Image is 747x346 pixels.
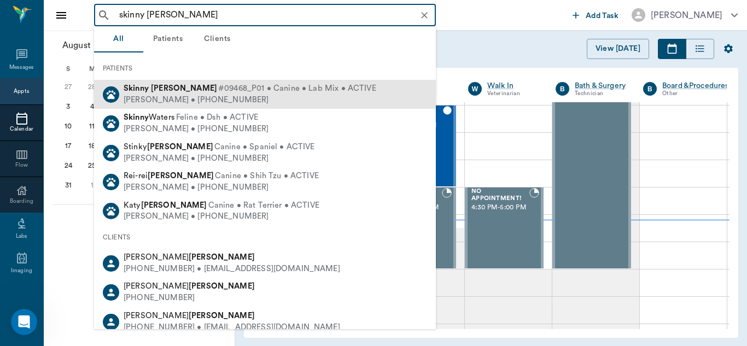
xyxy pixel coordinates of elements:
span: Canine • Rat Terrier • ACTIVE [208,200,319,212]
b: [PERSON_NAME] [151,84,217,92]
span: Rei-rei [124,172,214,180]
div: Close [192,4,212,24]
div: Monday, July 28, 2025 [84,79,100,95]
b: Skinny [124,113,149,121]
button: Close drawer [50,4,72,26]
div: Monday, August 18, 2025 [84,138,100,154]
button: Send us a message [50,212,168,234]
div: [PERSON_NAME] • [PHONE_NUMBER] [124,211,319,222]
input: Search [115,8,433,23]
div: Sunday, August 3, 2025 [61,99,76,114]
div: BOOKED, 4:30 PM - 5:00 PM [465,187,544,269]
div: • [DATE] [104,211,135,222]
span: Help [183,273,200,280]
div: Labs [16,232,27,241]
div: CLIENTS [94,226,436,249]
div: [PERSON_NAME] [651,9,722,22]
span: Canine • Spaniel • ACTIVE [214,142,315,153]
div: [PERSON_NAME] • [PHONE_NUMBER] [124,182,319,193]
button: Clients [192,26,242,52]
a: Board &Procedures [662,80,729,91]
div: Sunday, August 17, 2025 [61,138,76,154]
b: [PERSON_NAME] [147,143,213,151]
button: [PERSON_NAME] [623,5,746,25]
div: B [556,82,569,96]
img: Profile image for Lizbeth [13,79,34,101]
b: [PERSON_NAME] [189,312,255,320]
div: [PHONE_NUMBER] • [EMAIL_ADDRESS][DOMAIN_NAME] [124,263,340,275]
b: [PERSON_NAME] [148,172,214,180]
a: Bath & Surgery [575,80,627,91]
div: [PERSON_NAME] • [PHONE_NUMBER] [124,95,376,106]
div: • [DATE] [104,90,135,101]
span: [PERSON_NAME] [124,282,255,290]
div: [PHONE_NUMBER] [124,292,255,304]
span: #09468_P01 • Canine • Lab Mix • ACTIVE [218,83,376,95]
div: S [56,61,80,77]
div: PATIENTS [94,57,436,80]
div: Technician [575,89,627,98]
span: Tickets [124,273,150,280]
div: [PERSON_NAME] [39,211,102,222]
div: Other [662,89,729,98]
div: Imaging [11,267,32,275]
img: Profile image for Lizbeth [13,38,34,60]
div: [PERSON_NAME] [39,130,102,142]
img: Profile image for Alana [13,200,34,222]
span: [PERSON_NAME] [124,312,255,320]
div: Sunday, August 31, 2025 [61,178,76,193]
span: Ok sounds good. I let everyone know about this [39,39,222,48]
iframe: Intercom live chat [11,309,37,335]
span: 2025 [93,38,117,53]
div: W [468,82,482,96]
span: [PERSON_NAME] [124,253,255,261]
div: [PERSON_NAME] • [PHONE_NUMBER] [124,153,315,165]
button: All [94,26,143,52]
img: Profile image for Lizbeth [13,119,34,141]
button: Patients [143,26,192,52]
span: Rate your conversation [39,120,128,128]
div: [PERSON_NAME] [39,171,102,182]
b: Skinny [124,84,149,92]
div: [PERSON_NAME] [39,49,102,61]
div: M [80,61,104,77]
div: Messages [9,63,34,72]
div: Monday, August 11, 2025 [84,119,100,134]
div: • [DATE] [104,49,135,61]
div: Monday, August 25, 2025 [84,158,100,173]
div: Veterinarian [487,89,539,98]
img: Profile image for Lizbeth [13,160,34,181]
div: Appts [14,87,29,96]
div: [PERSON_NAME] • [PHONE_NUMBER] [124,124,269,135]
img: Profile image for Lizbeth [13,241,34,262]
div: B [643,82,657,96]
div: Walk In [487,80,539,91]
span: Stinky [124,143,213,151]
div: [PHONE_NUMBER] • [EMAIL_ADDRESS][DOMAIN_NAME] [124,322,340,333]
div: Monday, September 1, 2025 [84,178,100,193]
span: Rate your conversation [39,160,128,169]
span: August [60,38,93,53]
button: August2025 [57,34,133,56]
span: Messages [61,273,103,280]
span: Canine • Shih Tzu • ACTIVE [215,171,319,182]
div: Sunday, August 10, 2025 [61,119,76,134]
button: Clear [417,8,432,23]
div: Sunday, August 24, 2025 [61,158,76,173]
b: [PERSON_NAME] [189,253,255,261]
div: • [DATE] [104,171,135,182]
span: Home [16,273,38,280]
div: [PERSON_NAME] [39,90,102,101]
span: Thank you so much! [39,79,117,88]
div: Sunday, July 27, 2025 [61,79,76,95]
button: Add Task [568,5,623,25]
h1: Messages [81,5,140,24]
span: Feline • Dsh • ACTIVE [176,112,258,124]
span: Waters [124,113,175,121]
div: • [DATE] [104,130,135,142]
div: Monday, August 4, 2025 [84,99,100,114]
button: Messages [55,245,109,289]
button: Tickets [109,245,164,289]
